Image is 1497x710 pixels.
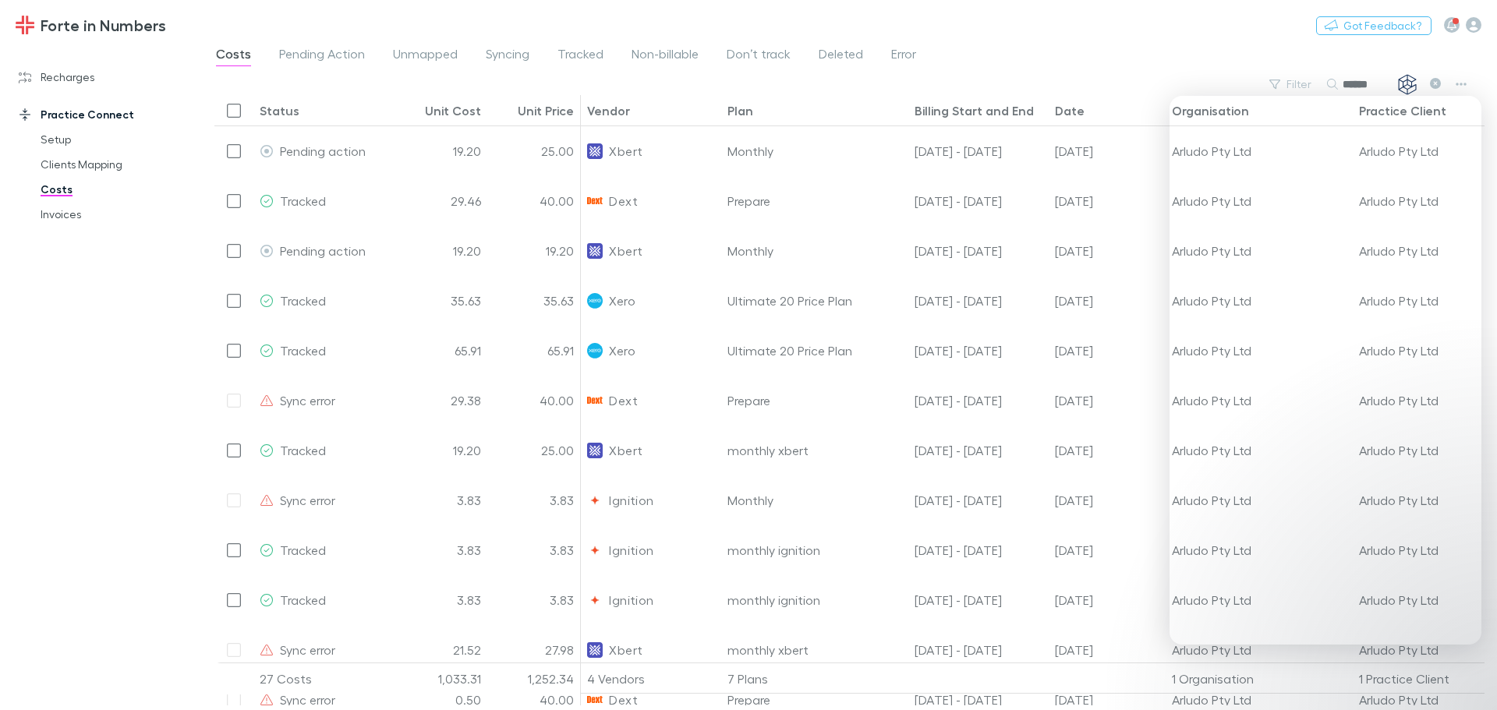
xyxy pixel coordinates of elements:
[587,243,603,259] img: Xbert's Logo
[908,226,1049,276] div: 01 Apr - 01 May 25
[393,46,458,66] span: Unmapped
[280,592,326,607] span: Tracked
[587,592,603,608] img: Ignition's Logo
[280,443,326,457] span: Tracked
[25,177,211,202] a: Costs
[908,475,1049,525] div: 01 Aug - 31 Aug 25
[487,426,581,475] div: 25.00
[587,293,603,309] img: Xero's Logo
[721,426,908,475] div: monthly xbert
[487,326,581,376] div: 65.91
[908,126,1049,176] div: 01 Apr - 01 May 25
[721,475,908,525] div: Monthly
[487,226,581,276] div: 19.20
[721,326,908,376] div: Ultimate 20 Price Plan
[609,575,653,624] span: Ignition
[1170,96,1481,645] iframe: Intercom live chat
[487,663,581,694] div: 1,252.34
[721,525,908,575] div: monthly ignition
[487,575,581,625] div: 3.83
[1172,625,1347,674] div: Arludo Pty Ltd
[1049,475,1166,525] div: 30 Aug 2025
[394,276,487,326] div: 35.63
[486,46,529,66] span: Syncing
[1049,176,1166,226] div: 01 Jul 2025
[280,343,326,358] span: Tracked
[16,16,34,34] img: Forte in Numbers's Logo
[587,343,603,359] img: Xero's Logo
[1049,575,1166,625] div: 30 May 2025
[280,193,326,208] span: Tracked
[609,226,642,275] span: Xbert
[1055,103,1085,118] div: Date
[487,376,581,426] div: 40.00
[908,625,1049,675] div: 20 Jul - 20 Aug 25
[632,46,699,66] span: Non-billable
[280,642,335,657] span: Sync error
[394,525,487,575] div: 3.83
[587,103,630,118] div: Vendor
[609,126,642,175] span: Xbert
[1049,326,1166,376] div: 11 Jul 2025
[609,625,642,674] span: Xbert
[1049,426,1166,475] div: 30 Apr 2025
[908,326,1049,376] div: 11 Jun - 30 Jun 25
[587,193,603,209] img: Dext's Logo
[908,426,1049,475] div: 01 May - 31 May 25
[280,493,335,507] span: Sync error
[394,176,487,226] div: 29.46
[721,575,908,625] div: monthly ignition
[587,143,603,159] img: Xbert's Logo
[609,426,642,475] span: Xbert
[3,102,211,127] a: Practice Connect
[581,663,721,694] div: 4 Vendors
[279,46,365,66] span: Pending Action
[609,376,637,425] span: Dext
[41,16,166,34] h3: Forte in Numbers
[819,46,863,66] span: Deleted
[518,103,574,118] div: Unit Price
[1262,75,1321,94] button: Filter
[609,276,635,325] span: Xero
[587,393,603,408] img: Dext's Logo
[280,143,366,158] span: Pending action
[587,493,603,508] img: Ignition's Logo
[609,475,653,525] span: Ignition
[609,176,637,225] span: Dext
[908,176,1049,226] div: 01 Jul - 31 Jul 25
[1444,657,1481,694] iframe: Intercom live chat
[908,575,1049,625] div: 01 May - 31 May 25
[1343,75,1421,94] div: Search
[609,326,635,375] span: Xero
[394,426,487,475] div: 19.20
[908,525,1049,575] div: 01 May - 31 May 25
[557,46,603,66] span: Tracked
[908,376,1049,426] div: 01 Sep - 30 Sep 25
[721,176,908,226] div: Prepare
[1316,16,1432,35] button: Got Feedback?
[487,625,581,675] div: 27.98
[1049,376,1166,426] div: 01 Sep 2025
[394,475,487,525] div: 3.83
[587,642,603,658] img: Xbert's Logo
[487,525,581,575] div: 3.83
[280,542,326,557] span: Tracked
[721,376,908,426] div: Prepare
[721,126,908,176] div: Monthly
[1359,625,1439,674] div: Arludo Pty Ltd
[1049,276,1166,326] div: 11 Jul 2025
[394,326,487,376] div: 65.91
[1049,226,1166,276] div: 19 Apr 2025
[487,176,581,226] div: 40.00
[3,65,211,90] a: Recharges
[1049,126,1166,176] div: 20 Apr 2025
[587,443,603,458] img: Xbert's Logo
[394,625,487,675] div: 21.52
[280,243,366,258] span: Pending action
[915,103,1034,118] div: Billing Start and End
[25,152,211,177] a: Clients Mapping
[25,127,211,152] a: Setup
[280,293,326,308] span: Tracked
[487,475,581,525] div: 3.83
[1166,663,1353,694] div: 1 Organisation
